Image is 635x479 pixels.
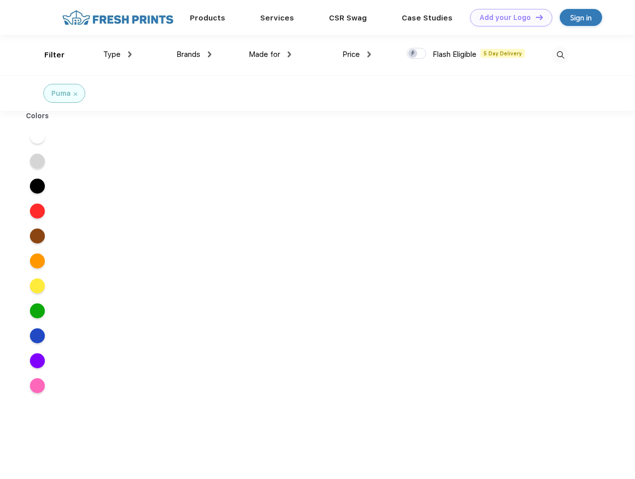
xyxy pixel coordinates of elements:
[329,13,367,22] a: CSR Swag
[480,49,525,58] span: 5 Day Delivery
[342,50,360,59] span: Price
[560,9,602,26] a: Sign in
[51,88,71,99] div: Puma
[570,12,592,23] div: Sign in
[59,9,176,26] img: fo%20logo%202.webp
[208,51,211,57] img: dropdown.png
[479,13,531,22] div: Add your Logo
[433,50,476,59] span: Flash Eligible
[44,49,65,61] div: Filter
[128,51,132,57] img: dropdown.png
[552,47,569,63] img: desktop_search.svg
[176,50,200,59] span: Brands
[103,50,121,59] span: Type
[18,111,57,121] div: Colors
[536,14,543,20] img: DT
[367,51,371,57] img: dropdown.png
[190,13,225,22] a: Products
[260,13,294,22] a: Services
[249,50,280,59] span: Made for
[74,92,77,96] img: filter_cancel.svg
[288,51,291,57] img: dropdown.png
